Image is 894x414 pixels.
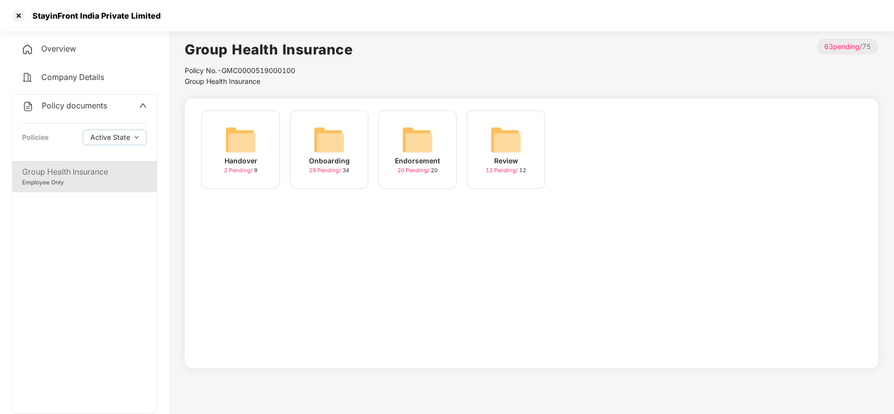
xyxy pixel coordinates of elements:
h1: Group Health Insurance [185,39,353,60]
div: 9 [224,166,257,175]
div: Handover [224,155,257,166]
div: 34 [309,166,349,175]
img: svg+xml;base64,PHN2ZyB4bWxucz0iaHR0cDovL3d3dy53My5vcmcvMjAwMC9zdmciIHdpZHRoPSIyNCIgaGVpZ2h0PSIyNC... [22,101,34,112]
p: / 75 [817,39,878,54]
img: svg+xml;base64,PHN2ZyB4bWxucz0iaHR0cDovL3d3dy53My5vcmcvMjAwMC9zdmciIHdpZHRoPSI2NCIgaGVpZ2h0PSI2NC... [490,124,522,155]
span: Overview [41,44,76,53]
div: 12 [486,166,526,175]
img: svg+xml;base64,PHN2ZyB4bWxucz0iaHR0cDovL3d3dy53My5vcmcvMjAwMC9zdmciIHdpZHRoPSI2NCIgaGVpZ2h0PSI2NC... [313,124,345,155]
span: 20 Pending / [397,167,431,174]
span: 63 pending [824,42,860,51]
div: Review [494,155,518,166]
div: 20 [397,166,438,175]
img: svg+xml;base64,PHN2ZyB4bWxucz0iaHR0cDovL3d3dy53My5vcmcvMjAwMC9zdmciIHdpZHRoPSI2NCIgaGVpZ2h0PSI2NC... [225,124,256,155]
span: up [139,102,147,109]
button: Active Statedown [83,129,147,145]
div: Policies [22,132,49,143]
div: Employee Only [22,178,147,187]
span: 12 Pending / [486,167,519,174]
div: Endorsement [395,155,440,166]
span: Group Health Insurance [185,77,260,85]
img: svg+xml;base64,PHN2ZyB4bWxucz0iaHR0cDovL3d3dy53My5vcmcvMjAwMC9zdmciIHdpZHRoPSI2NCIgaGVpZ2h0PSI2NC... [402,124,433,155]
div: Onboarding [309,155,350,166]
span: Policy documents [42,101,107,110]
img: svg+xml;base64,PHN2ZyB4bWxucz0iaHR0cDovL3d3dy53My5vcmcvMjAwMC9zdmciIHdpZHRoPSIyNCIgaGVpZ2h0PSIyNC... [22,72,33,83]
span: Company Details [41,72,104,82]
span: Active State [90,132,130,143]
div: Group Health Insurance [22,166,147,178]
div: Policy No.- GMC0000519000100 [185,65,353,76]
span: down [134,135,139,140]
span: 29 Pending / [309,167,342,174]
div: StayinFront India Private Limited [27,11,161,21]
img: svg+xml;base64,PHN2ZyB4bWxucz0iaHR0cDovL3d3dy53My5vcmcvMjAwMC9zdmciIHdpZHRoPSIyNCIgaGVpZ2h0PSIyNC... [22,44,33,55]
span: 2 Pending / [224,167,254,174]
